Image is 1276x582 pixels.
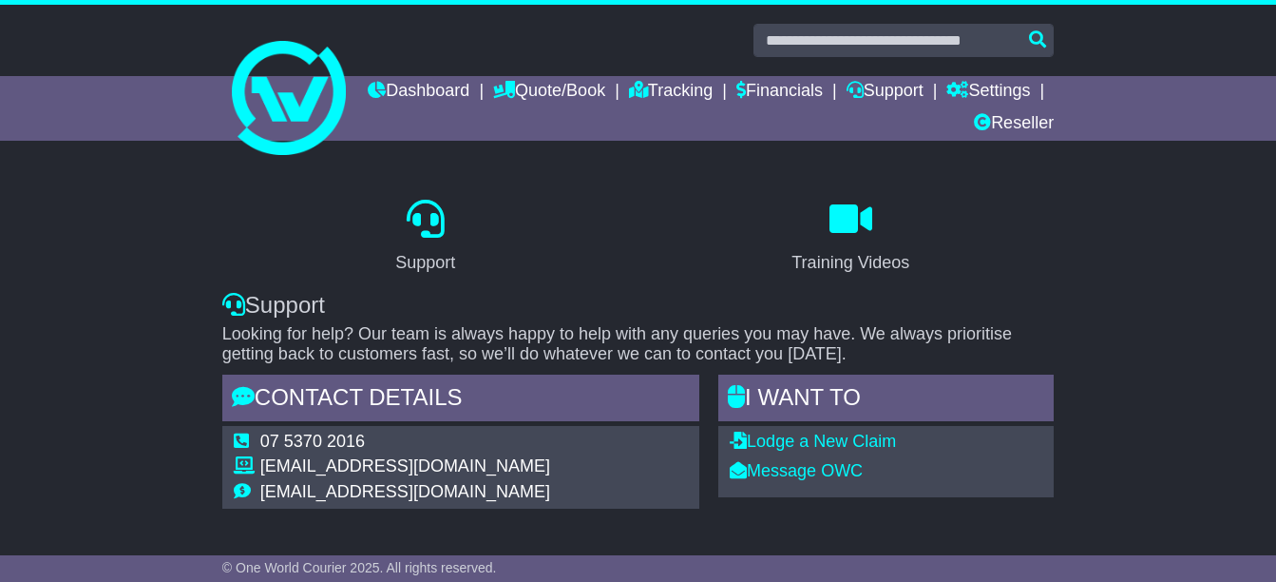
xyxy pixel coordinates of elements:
[779,193,922,282] a: Training Videos
[730,461,863,480] a: Message OWC
[730,432,896,451] a: Lodge a New Claim
[222,560,497,575] span: © One World Courier 2025. All rights reserved.
[847,76,924,108] a: Support
[383,193,467,282] a: Support
[260,482,550,503] td: [EMAIL_ADDRESS][DOMAIN_NAME]
[718,375,1054,426] div: I WANT to
[395,250,455,276] div: Support
[368,76,469,108] a: Dashboard
[629,76,713,108] a: Tracking
[260,432,550,457] td: 07 5370 2016
[222,324,1054,365] p: Looking for help? Our team is always happy to help with any queries you may have. We always prior...
[974,108,1054,141] a: Reseller
[791,250,909,276] div: Training Videos
[946,76,1030,108] a: Settings
[260,456,550,482] td: [EMAIL_ADDRESS][DOMAIN_NAME]
[493,76,605,108] a: Quote/Book
[222,375,699,426] div: Contact Details
[222,292,1054,320] div: Support
[736,76,823,108] a: Financials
